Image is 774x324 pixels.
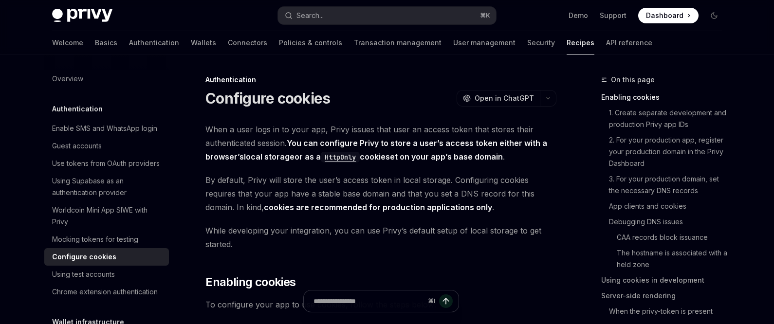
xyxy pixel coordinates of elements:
strong: You can configure Privy to store a user’s access token either with a browser’s or as a set on you... [205,138,547,162]
a: Recipes [567,31,594,54]
div: Overview [52,73,83,85]
div: Authentication [205,75,556,85]
div: Guest accounts [52,140,102,152]
div: Enable SMS and WhatsApp login [52,123,157,134]
a: Configure cookies [44,248,169,266]
a: Using cookies in development [601,272,730,288]
button: Open in ChatGPT [457,90,540,107]
button: Toggle dark mode [706,8,722,23]
span: By default, Privy will store the user’s access token in local storage. Configuring cookies requir... [205,173,556,214]
a: local storage [244,152,295,162]
a: HttpOnlycookie [321,152,386,162]
a: Guest accounts [44,137,169,155]
div: Worldcoin Mini App SIWE with Privy [52,204,163,228]
a: Dashboard [638,8,699,23]
a: Transaction management [354,31,442,54]
a: Welcome [52,31,83,54]
span: Open in ChatGPT [475,93,534,103]
a: CAA records block issuance [601,230,730,245]
div: Use tokens from OAuth providers [52,158,160,169]
a: Enable SMS and WhatsApp login [44,120,169,137]
a: Authentication [129,31,179,54]
span: While developing your integration, you can use Privy’s default setup of local storage to get star... [205,224,556,251]
button: Open search [278,7,496,24]
span: On this page [611,74,655,86]
a: 1. Create separate development and production Privy app IDs [601,105,730,132]
a: Security [527,31,555,54]
a: When the privy-token is present [601,304,730,319]
a: Support [600,11,627,20]
img: dark logo [52,9,112,22]
a: Chrome extension authentication [44,283,169,301]
h5: Authentication [52,103,103,115]
a: 3. For your production domain, set the necessary DNS records [601,171,730,198]
a: Basics [95,31,117,54]
a: Mocking tokens for testing [44,231,169,248]
span: ⌘ K [480,12,490,19]
a: Policies & controls [279,31,342,54]
a: Using test accounts [44,266,169,283]
a: App clients and cookies [601,198,730,214]
a: Connectors [228,31,267,54]
div: Using Supabase as an authentication provider [52,175,163,198]
input: Ask a question... [313,290,424,312]
div: Search... [296,10,324,21]
h1: Configure cookies [205,90,330,107]
div: Configure cookies [52,251,116,263]
a: Wallets [191,31,216,54]
a: Using Supabase as an authentication provider [44,172,169,201]
a: User management [453,31,516,54]
a: Overview [44,70,169,88]
a: API reference [606,31,652,54]
a: Use tokens from OAuth providers [44,155,169,172]
a: Worldcoin Mini App SIWE with Privy [44,201,169,231]
span: When a user logs in to your app, Privy issues that user an access token that stores their authent... [205,123,556,163]
div: Chrome extension authentication [52,286,158,298]
a: The hostname is associated with a held zone [601,245,730,272]
a: Debugging DNS issues [601,214,730,230]
a: Server-side rendering [601,288,730,304]
a: Demo [569,11,588,20]
a: Enabling cookies [601,90,730,105]
strong: cookies are recommended for production applications only [264,202,492,212]
code: HttpOnly [321,152,360,162]
a: 2. For your production app, register your production domain in the Privy Dashboard [601,132,730,171]
div: Using test accounts [52,269,115,280]
span: Dashboard [646,11,683,20]
span: Enabling cookies [205,274,295,290]
div: Mocking tokens for testing [52,234,138,245]
button: Send message [439,294,453,308]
